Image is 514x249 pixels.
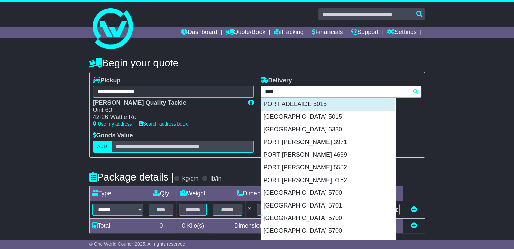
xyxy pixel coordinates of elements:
td: x [245,201,254,219]
div: Unit 60 [93,107,241,114]
h4: Package details | [89,171,174,183]
a: Tracking [274,27,303,38]
div: PORT [PERSON_NAME] 3971 [261,136,395,149]
a: Financials [312,27,343,38]
label: lb/in [210,175,221,183]
span: 0 [182,222,185,229]
h4: Begin your quote [89,57,425,68]
td: Weight [176,186,210,201]
div: [GEOGRAPHIC_DATA] 5700 [261,225,395,238]
label: Delivery [261,77,292,84]
td: 0 [146,219,176,233]
div: 42-26 Wattle Rd [93,114,241,121]
a: Remove this item [411,206,417,213]
td: Qty [146,186,176,201]
td: Total [89,219,146,233]
div: [GEOGRAPHIC_DATA] 5700 [261,187,395,199]
a: Dashboard [181,27,217,38]
div: PORT [PERSON_NAME] 7182 [261,174,395,187]
label: AUD [93,141,112,153]
div: [GEOGRAPHIC_DATA] 5700 [261,212,395,225]
div: PORT [PERSON_NAME] 4699 [261,148,395,161]
a: Quote/Book [225,27,265,38]
td: Dimensions (L x W x H) [210,186,334,201]
a: Search address book [139,121,188,127]
a: Settings [387,27,417,38]
div: [PERSON_NAME] Quality Tackle [93,99,241,107]
span: © One World Courier 2025. All rights reserved. [89,241,187,247]
td: Kilo(s) [176,219,210,233]
label: Pickup [93,77,121,84]
td: Type [89,186,146,201]
div: [GEOGRAPHIC_DATA] 6330 [261,123,395,136]
div: [GEOGRAPHIC_DATA] 5015 [261,111,395,123]
a: Support [351,27,378,38]
label: Goods Value [93,132,133,139]
typeahead: Please provide city [261,86,421,98]
div: PORT ADELAIDE 5015 [261,98,395,111]
a: Add new item [411,222,417,229]
div: [GEOGRAPHIC_DATA] 5701 [261,199,395,212]
a: Use my address [93,121,132,127]
div: PORT [PERSON_NAME] 5552 [261,161,395,174]
label: kg/cm [182,175,198,183]
td: Dimensions in Centimetre(s) [210,219,334,233]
